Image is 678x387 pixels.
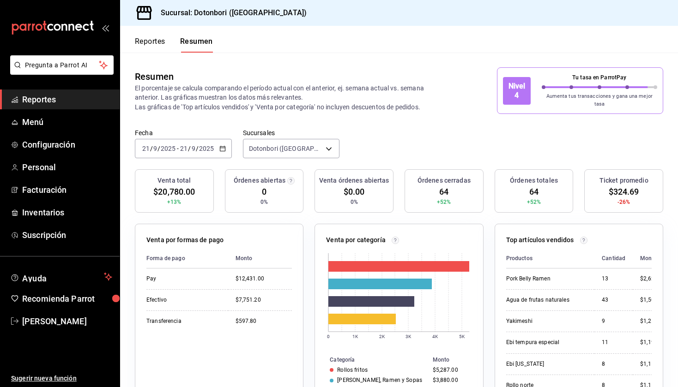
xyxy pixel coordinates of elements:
[22,206,112,219] span: Inventarios
[433,367,468,373] div: $5,287.00
[542,73,658,82] p: Tu tasa en ParrotPay
[153,185,195,198] span: $20,780.00
[10,55,114,75] button: Pregunta a Parrot AI
[22,93,112,106] span: Reportes
[640,275,666,283] div: $2,622.00
[234,176,285,185] h3: Órdenes abiertas
[640,360,666,368] div: $1,112.00
[228,249,292,268] th: Monto
[506,317,587,325] div: Yakimeshi
[506,275,587,283] div: Pork Belly Ramen
[188,145,191,152] span: /
[22,229,112,241] span: Suscripción
[609,185,639,198] span: $324.69
[150,145,153,152] span: /
[337,377,422,383] div: [PERSON_NAME], Ramen y Sopas
[602,317,625,325] div: 9
[177,145,179,152] span: -
[506,360,587,368] div: Ebi [US_STATE]
[22,184,112,196] span: Facturación
[11,374,112,383] span: Sugerir nueva función
[506,249,594,268] th: Productos
[344,185,365,198] span: $0.00
[594,249,633,268] th: Cantidad
[640,296,666,304] div: $1,505.00
[352,334,358,339] text: 1K
[180,145,188,152] input: --
[243,130,340,136] label: Sucursales
[236,275,292,283] div: $12,431.00
[315,355,429,365] th: Categoría
[433,377,468,383] div: $3,880.00
[22,138,112,151] span: Configuración
[199,145,214,152] input: ----
[167,198,182,206] span: +13%
[135,130,232,136] label: Fecha
[262,185,266,198] span: 0
[22,116,112,128] span: Menú
[135,37,213,53] div: navigation tabs
[157,145,160,152] span: /
[633,249,666,268] th: Monto
[236,317,292,325] div: $597.80
[22,292,112,305] span: Recomienda Parrot
[617,198,630,206] span: -26%
[146,235,224,245] p: Venta por formas de pago
[25,60,99,70] span: Pregunta a Parrot AI
[459,334,465,339] text: 5K
[102,24,109,31] button: open_drawer_menu
[180,37,213,53] button: Resumen
[191,145,196,152] input: --
[379,334,385,339] text: 2K
[429,355,483,365] th: Monto
[542,93,658,108] p: Aumenta tus transacciones y gana una mejor tasa
[506,296,587,304] div: Agua de frutas naturales
[602,275,625,283] div: 13
[602,339,625,346] div: 11
[326,235,386,245] p: Venta por categoría
[142,145,150,152] input: --
[527,198,541,206] span: +52%
[503,77,531,105] div: Nivel 4
[506,339,587,346] div: Ebi tempura especial
[236,296,292,304] div: $7,751.20
[135,83,443,111] p: El porcentaje se calcula comparando el período actual con el anterior, ej. semana actual vs. sema...
[418,176,471,185] h3: Órdenes cerradas
[146,317,221,325] div: Transferencia
[319,176,389,185] h3: Venta órdenes abiertas
[153,7,307,18] h3: Sucursal: Dotonbori ([GEOGRAPHIC_DATA])
[135,37,165,53] button: Reportes
[351,198,358,206] span: 0%
[146,296,221,304] div: Efectivo
[640,317,666,325] div: $1,251.00
[146,249,228,268] th: Forma de pago
[337,367,368,373] div: Rollos fritos
[22,315,112,327] span: [PERSON_NAME]
[160,145,176,152] input: ----
[157,176,191,185] h3: Venta total
[249,144,323,153] span: Dotonbori ([GEOGRAPHIC_DATA])
[135,70,174,83] div: Resumen
[153,145,157,152] input: --
[260,198,268,206] span: 0%
[327,334,330,339] text: 0
[22,271,100,282] span: Ayuda
[406,334,412,339] text: 3K
[506,235,574,245] p: Top artículos vendidos
[146,275,221,283] div: Pay
[437,198,451,206] span: +52%
[439,185,448,198] span: 64
[22,161,112,173] span: Personal
[6,67,114,77] a: Pregunta a Parrot AI
[640,339,666,346] div: $1,199.00
[196,145,199,152] span: /
[529,185,539,198] span: 64
[510,176,558,185] h3: Órdenes totales
[599,176,648,185] h3: Ticket promedio
[602,296,625,304] div: 43
[432,334,438,339] text: 4K
[602,360,625,368] div: 8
